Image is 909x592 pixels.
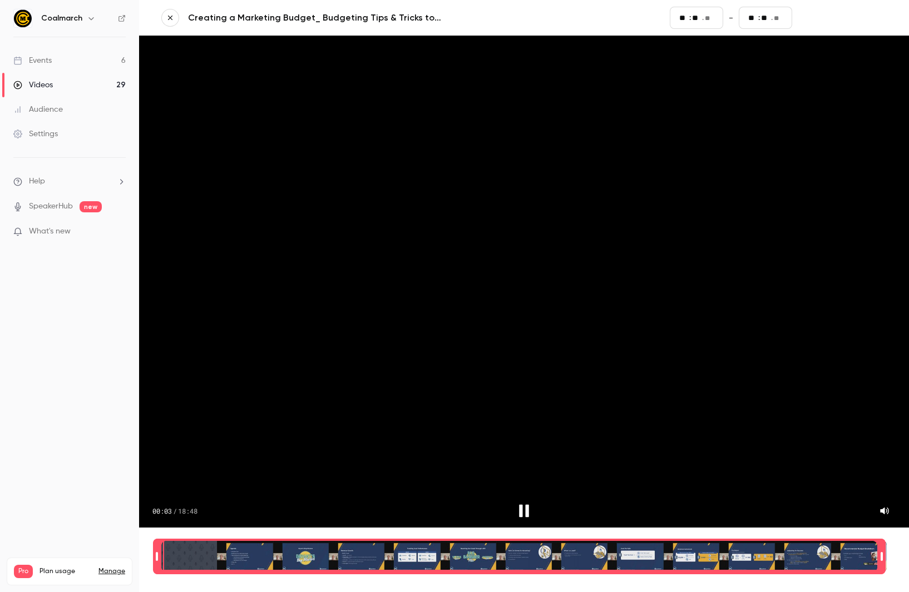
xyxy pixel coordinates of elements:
span: . [702,12,704,24]
button: Pause [511,498,537,524]
section: Video player [139,36,909,528]
input: minutes [679,12,688,24]
span: : [758,12,760,24]
button: Save and exit [798,7,887,29]
a: SpeakerHub [29,201,73,212]
span: 00:03 [152,506,172,515]
li: help-dropdown-opener [13,176,126,187]
div: Time range selector [161,541,887,572]
span: What's new [29,226,71,237]
input: seconds [692,12,701,24]
div: Videos [13,79,53,91]
div: Settings [13,128,58,140]
div: 00:03 [152,506,197,515]
span: . [771,12,773,24]
span: Plan usage [39,567,92,576]
a: Manage [98,567,125,576]
div: Events [13,55,52,66]
input: seconds [761,12,770,24]
input: milliseconds [774,12,783,24]
iframe: Noticeable Trigger [112,227,126,237]
fieldset: 00:00.00 [670,7,723,29]
span: Help [29,176,45,187]
div: Time range seconds end time [878,540,886,573]
div: Audience [13,104,63,115]
span: 18:48 [178,506,197,515]
div: Time range seconds start time [153,540,161,573]
img: Coalmarch [14,9,32,27]
span: Pro [14,565,33,578]
span: / [173,506,177,515]
button: Mute [873,500,896,522]
input: milliseconds [705,12,714,24]
span: - [729,11,733,24]
input: minutes [748,12,757,24]
span: new [80,201,102,212]
span: : [689,12,691,24]
h6: Coalmarch [41,13,82,24]
fieldset: 18:48.72 [739,7,792,29]
a: Creating a Marketing Budget_ Budgeting Tips & Tricks to Achieve Your Business Goals [188,11,455,24]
